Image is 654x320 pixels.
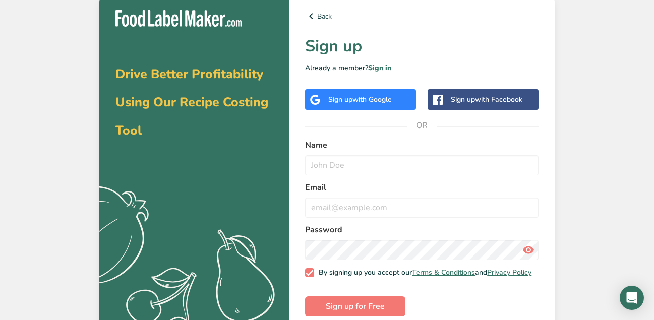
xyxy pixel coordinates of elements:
a: Privacy Policy [487,268,531,277]
div: Open Intercom Messenger [620,286,644,310]
label: Email [305,181,539,194]
div: Sign up [451,94,522,105]
span: with Google [352,95,392,104]
span: Drive Better Profitability Using Our Recipe Costing Tool [115,66,268,139]
a: Sign in [368,63,391,73]
p: Already a member? [305,62,539,73]
img: Food Label Maker [115,10,242,27]
input: email@example.com [305,198,539,218]
h1: Sign up [305,34,539,58]
label: Password [305,224,539,236]
label: Name [305,139,539,151]
button: Sign up for Free [305,296,405,316]
span: Sign up for Free [326,300,385,312]
div: Sign up [328,94,392,105]
a: Back [305,10,539,22]
span: OR [407,110,437,141]
a: Terms & Conditions [412,268,475,277]
span: By signing up you accept our and [314,268,532,277]
span: with Facebook [475,95,522,104]
input: John Doe [305,155,539,175]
